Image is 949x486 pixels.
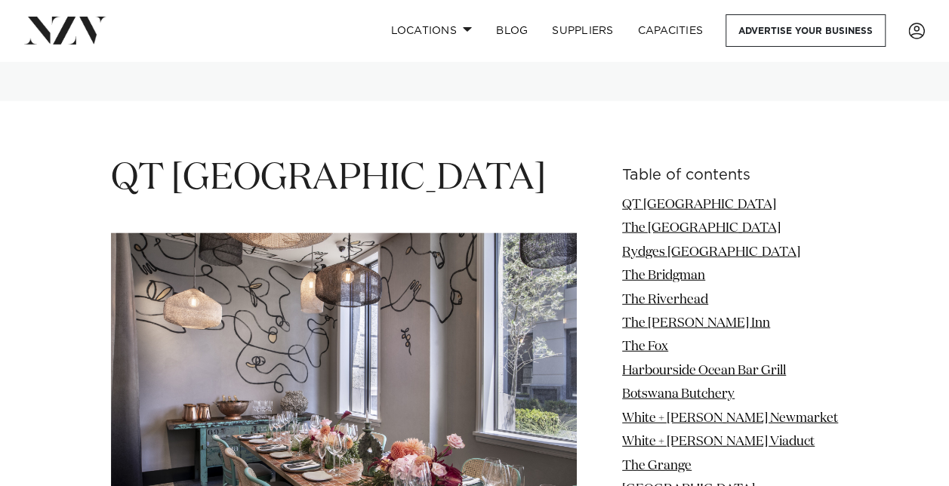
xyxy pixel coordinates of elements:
a: Locations [378,14,484,47]
a: The Grange [622,460,692,472]
a: The Bridgman [622,269,705,282]
a: The [GEOGRAPHIC_DATA] [622,222,781,235]
a: The Riverhead [622,294,708,306]
h1: QT [GEOGRAPHIC_DATA] [111,155,577,203]
a: White + [PERSON_NAME] Viaduct [622,435,815,448]
a: SUPPLIERS [540,14,625,47]
a: QT [GEOGRAPHIC_DATA] [622,198,776,211]
img: nzv-logo.png [24,17,106,44]
a: Rydges [GEOGRAPHIC_DATA] [622,246,800,259]
a: The [PERSON_NAME] Inn [622,317,770,330]
a: Advertise your business [726,14,886,47]
a: White + [PERSON_NAME] Newmarket [622,412,838,425]
a: Capacities [626,14,716,47]
a: BLOG [484,14,540,47]
a: Botswana Butchery [622,388,735,401]
h6: Table of contents [622,168,838,183]
a: Harbourside Ocean Bar Grill [622,364,786,377]
a: The Fox [622,340,668,353]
